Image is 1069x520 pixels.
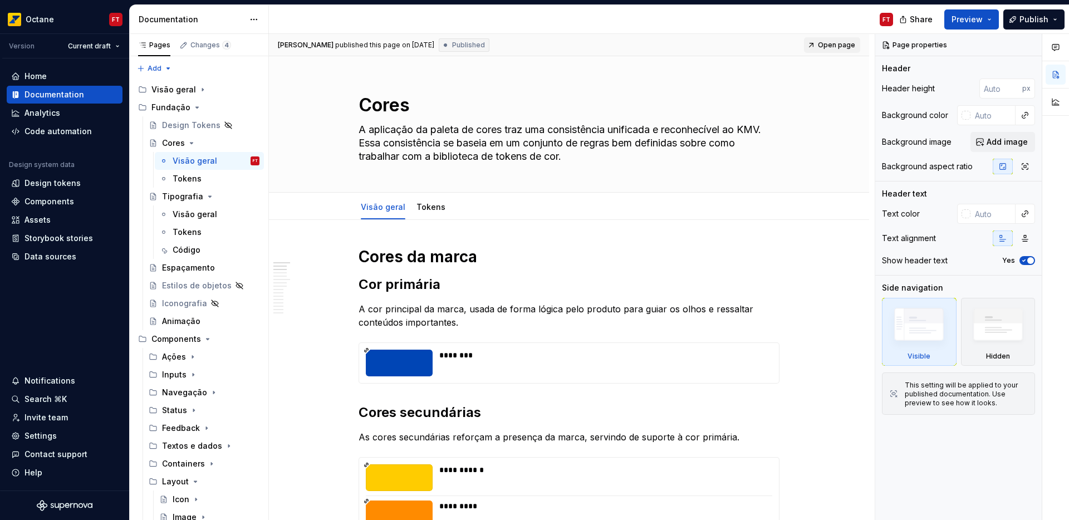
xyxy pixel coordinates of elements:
div: Visible [908,352,930,361]
svg: Supernova Logo [37,500,92,511]
div: Animação [162,316,200,327]
span: Open page [818,41,855,50]
div: Text color [882,208,920,219]
div: Fundação [151,102,190,113]
div: Hidden [986,352,1010,361]
a: Espaçamento [144,259,264,277]
div: published this page on [DATE] [335,41,434,50]
div: Layout [162,476,189,487]
p: A cor principal da marca, usada de forma lógica pelo produto para guiar os olhos e ressaltar cont... [359,302,779,329]
button: Publish [1003,9,1065,30]
div: Documentation [139,14,244,25]
a: Tokens [155,170,264,188]
button: Notifications [7,372,122,390]
div: Help [24,467,42,478]
span: Published [452,41,485,50]
div: Textos e dados [162,440,222,452]
div: Status [144,401,264,419]
input: Auto [970,204,1016,224]
span: Add image [987,136,1028,148]
a: Components [7,193,122,210]
div: FT [253,155,258,166]
div: Textos e dados [144,437,264,455]
div: Assets [24,214,51,225]
button: OctaneFT [2,7,127,31]
a: Storybook stories [7,229,122,247]
div: Contact support [24,449,87,460]
a: Documentation [7,86,122,104]
div: Navegação [144,384,264,401]
span: Preview [952,14,983,25]
div: Background aspect ratio [882,161,973,172]
p: px [1022,84,1031,93]
div: Data sources [24,251,76,262]
div: Side navigation [882,282,943,293]
a: Design tokens [7,174,122,192]
div: Tipografia [162,191,203,202]
div: Cores [162,138,185,149]
div: Containers [144,455,264,473]
p: As cores secundárias reforçam a presença da marca, servindo de suporte à cor primária. [359,430,779,444]
a: Analytics [7,104,122,122]
div: Tokens [173,173,202,184]
div: Components [151,333,201,345]
div: Feedback [144,419,264,437]
div: Layout [144,473,264,490]
div: Background image [882,136,952,148]
div: Espaçamento [162,262,215,273]
a: Visão geral [361,202,405,212]
a: Visão geralFT [155,152,264,170]
span: [PERSON_NAME] [278,41,334,50]
div: Código [173,244,200,256]
div: Documentation [24,89,84,100]
a: Home [7,67,122,85]
div: Containers [162,458,205,469]
div: Visão geral [151,84,196,95]
a: Code automation [7,122,122,140]
a: Data sources [7,248,122,266]
div: Version [9,42,35,51]
div: Search ⌘K [24,394,67,405]
a: Tokens [416,202,445,212]
a: Tokens [155,223,264,241]
div: Design tokens [24,178,81,189]
button: Search ⌘K [7,390,122,408]
a: Settings [7,427,122,445]
span: Share [910,14,933,25]
div: Show header text [882,255,948,266]
div: Code automation [24,126,92,137]
div: Navegação [162,387,207,398]
div: Iconografia [162,298,207,309]
div: Fundação [134,99,264,116]
div: Ações [144,348,264,366]
a: Código [155,241,264,259]
div: Tokens [412,195,450,218]
div: Header text [882,188,927,199]
a: Open page [804,37,860,53]
div: Components [24,196,74,207]
button: Preview [944,9,999,30]
div: Visão geral [173,209,217,220]
div: Invite team [24,412,68,423]
button: Share [894,9,940,30]
h2: Cores secundárias [359,404,779,421]
div: Pages [138,41,170,50]
div: Text alignment [882,233,936,244]
span: Publish [1019,14,1048,25]
a: Tipografia [144,188,264,205]
div: Visible [882,298,957,366]
div: Visão geral [356,195,410,218]
div: Settings [24,430,57,441]
div: This setting will be applied to your published documentation. Use preview to see how it looks. [905,381,1028,408]
a: Iconografia [144,295,264,312]
a: Visão geral [155,205,264,223]
h2: Cor primária [359,276,779,293]
a: Assets [7,211,122,229]
div: FT [882,15,890,24]
div: Design system data [9,160,75,169]
button: Add image [970,132,1035,152]
img: e8093afa-4b23-4413-bf51-00cde92dbd3f.png [8,13,21,26]
div: Feedback [162,423,200,434]
div: Inputs [144,366,264,384]
span: Current draft [68,42,111,51]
